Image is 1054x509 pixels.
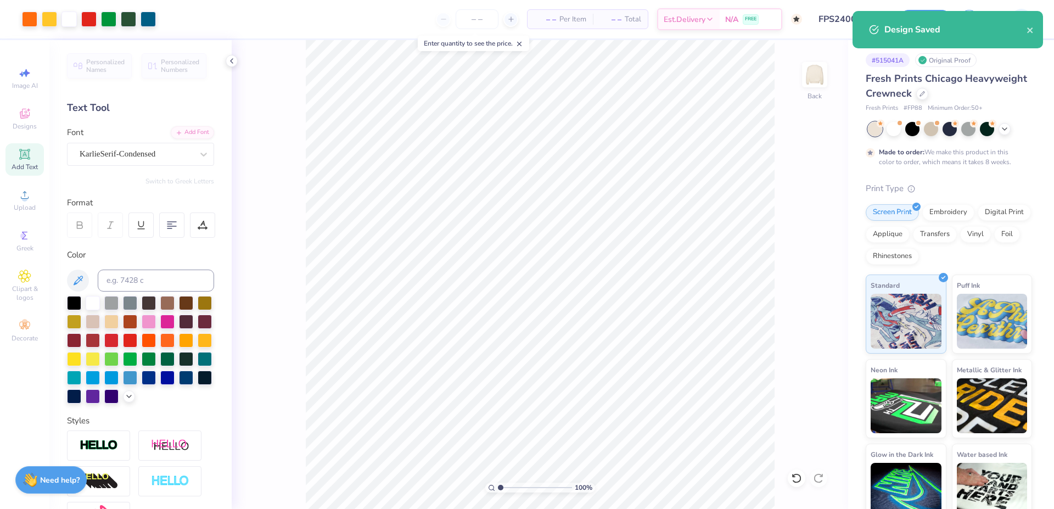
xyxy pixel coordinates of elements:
input: – – [456,9,498,29]
button: Switch to Greek Letters [145,177,214,186]
span: Designs [13,122,37,131]
label: Font [67,126,83,139]
img: Negative Space [151,475,189,488]
span: Total [625,14,641,25]
input: Untitled Design [810,8,891,30]
div: Original Proof [915,53,977,67]
div: Design Saved [884,23,1027,36]
strong: Need help? [40,475,80,485]
div: # 515041A [866,53,910,67]
span: Metallic & Glitter Ink [957,364,1022,376]
img: 3d Illusion [80,473,118,490]
span: Water based Ink [957,449,1007,460]
span: Per Item [559,14,586,25]
span: Image AI [12,81,38,90]
input: e.g. 7428 c [98,270,214,292]
div: Digital Print [978,204,1031,221]
img: Metallic & Glitter Ink [957,378,1028,433]
div: Format [67,197,215,209]
div: Applique [866,226,910,243]
span: 100 % [575,483,592,493]
img: Puff Ink [957,294,1028,349]
span: FREE [745,15,756,23]
button: close [1027,23,1034,36]
span: # FP88 [904,104,922,113]
div: Enter quantity to see the price. [418,36,529,51]
div: Print Type [866,182,1032,195]
span: Standard [871,279,900,291]
div: Vinyl [960,226,991,243]
img: Stroke [80,439,118,452]
img: Standard [871,294,941,349]
div: Embroidery [922,204,974,221]
img: Neon Ink [871,378,941,433]
span: – – [534,14,556,25]
span: Add Text [12,163,38,171]
div: Back [808,91,822,101]
span: Est. Delivery [664,14,705,25]
div: Styles [67,415,214,427]
span: Upload [14,203,36,212]
div: Add Font [171,126,214,139]
div: Text Tool [67,100,214,115]
span: Glow in the Dark Ink [871,449,933,460]
span: Decorate [12,334,38,343]
span: Personalized Names [86,58,125,74]
div: Transfers [913,226,957,243]
img: Shadow [151,439,189,452]
span: Greek [16,244,33,253]
div: Color [67,249,214,261]
div: Screen Print [866,204,919,221]
span: – – [599,14,621,25]
div: Foil [994,226,1020,243]
img: Back [804,64,826,86]
div: We make this product in this color to order, which means it takes 8 weeks. [879,147,1014,167]
span: Neon Ink [871,364,898,376]
span: Personalized Numbers [161,58,200,74]
span: Clipart & logos [5,284,44,302]
span: Minimum Order: 50 + [928,104,983,113]
span: Fresh Prints Chicago Heavyweight Crewneck [866,72,1027,100]
strong: Made to order: [879,148,924,156]
span: Fresh Prints [866,104,898,113]
span: N/A [725,14,738,25]
span: Puff Ink [957,279,980,291]
div: Rhinestones [866,248,919,265]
